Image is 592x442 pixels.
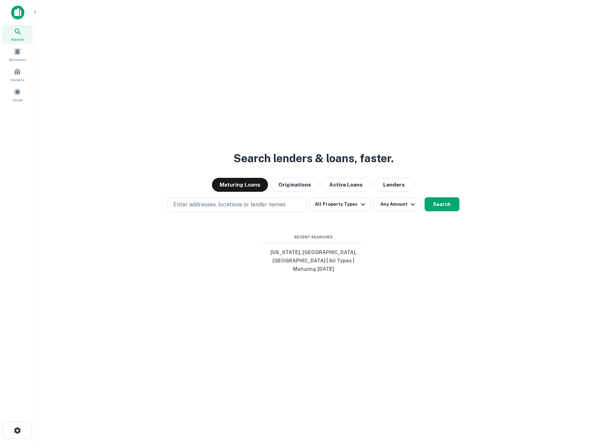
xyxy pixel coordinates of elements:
a: Contacts [2,65,33,84]
span: Recent Searches [261,234,366,240]
iframe: Chat Widget [557,386,592,420]
span: Saved [13,97,23,103]
p: Enter addresses, locations or lender names [173,200,286,209]
button: Originations [271,178,319,192]
span: Search [11,37,24,42]
span: Borrowers [9,57,26,62]
a: Search [2,25,33,44]
button: Search [425,197,459,211]
a: Saved [2,85,33,104]
h3: Search lenders & loans, faster. [234,150,394,167]
img: capitalize-icon.png [11,6,24,19]
a: Borrowers [2,45,33,64]
button: Enter addresses, locations or lender names [167,197,307,212]
button: Active Loans [322,178,370,192]
button: Maturing Loans [212,178,268,192]
button: [US_STATE], [GEOGRAPHIC_DATA], [GEOGRAPHIC_DATA] | All Types | Maturing [DATE] [261,246,366,275]
button: All Property Types [309,197,370,211]
button: Lenders [373,178,415,192]
span: Contacts [10,77,24,82]
button: Any Amount [373,197,422,211]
